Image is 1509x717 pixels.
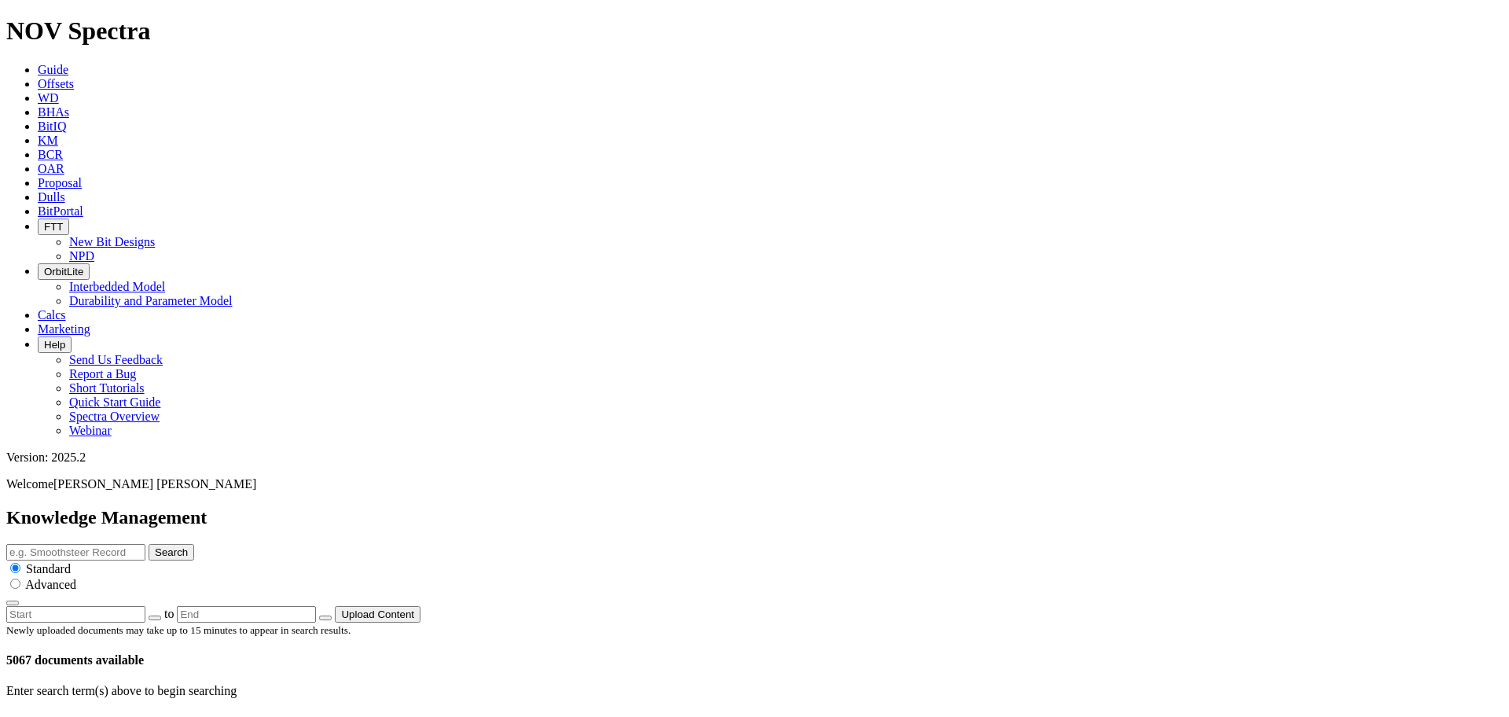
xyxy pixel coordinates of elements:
[6,684,1503,698] p: Enter search term(s) above to begin searching
[38,105,69,119] a: BHAs
[38,119,66,133] a: BitIQ
[69,424,112,437] a: Webinar
[6,606,145,623] input: Start
[38,134,58,147] a: KM
[164,607,174,620] span: to
[38,263,90,280] button: OrbitLite
[38,77,74,90] a: Offsets
[44,221,63,233] span: FTT
[26,562,71,575] span: Standard
[6,544,145,561] input: e.g. Smoothsteer Record
[25,578,76,591] span: Advanced
[69,353,163,366] a: Send Us Feedback
[69,294,233,307] a: Durability and Parameter Model
[38,219,69,235] button: FTT
[6,507,1503,528] h2: Knowledge Management
[53,477,256,491] span: [PERSON_NAME] [PERSON_NAME]
[38,336,72,353] button: Help
[44,266,83,278] span: OrbitLite
[38,91,59,105] a: WD
[38,322,90,336] a: Marketing
[38,148,63,161] a: BCR
[38,176,82,189] a: Proposal
[38,63,68,76] a: Guide
[69,395,160,409] a: Quick Start Guide
[38,204,83,218] a: BitPortal
[69,367,136,381] a: Report a Bug
[38,162,64,175] a: OAR
[6,624,351,636] small: Newly uploaded documents may take up to 15 minutes to appear in search results.
[69,381,145,395] a: Short Tutorials
[6,17,1503,46] h1: NOV Spectra
[6,653,1503,667] h4: 5067 documents available
[177,606,316,623] input: End
[69,235,155,248] a: New Bit Designs
[69,280,165,293] a: Interbedded Model
[44,339,65,351] span: Help
[335,606,420,623] button: Upload Content
[69,410,160,423] a: Spectra Overview
[6,450,1503,465] div: Version: 2025.2
[38,190,65,204] a: Dulls
[38,308,66,322] a: Calcs
[6,477,1503,491] p: Welcome
[149,544,194,561] button: Search
[69,249,94,263] a: NPD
